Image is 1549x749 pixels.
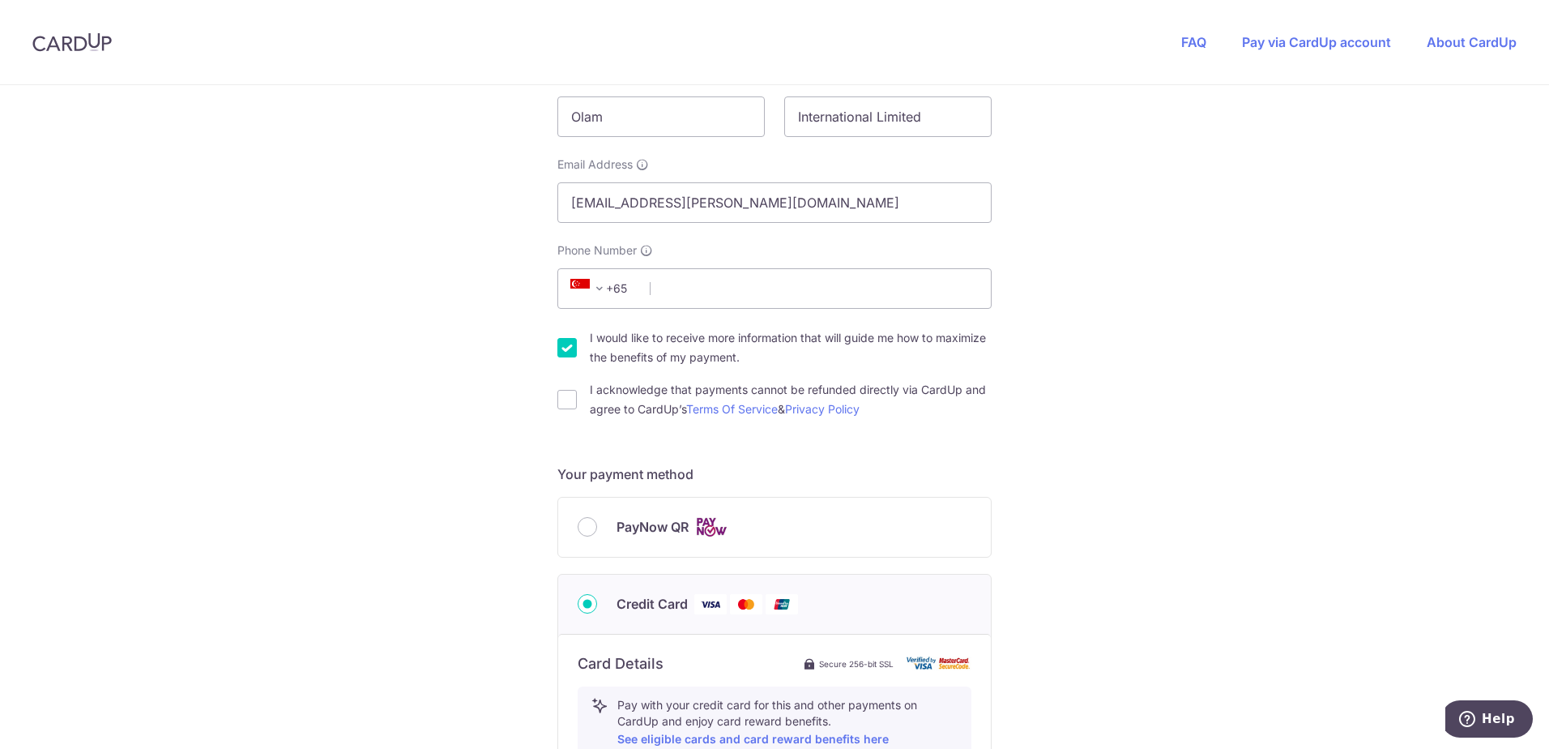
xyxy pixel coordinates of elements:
img: Mastercard [730,594,762,614]
span: +65 [570,279,609,298]
img: card secure [907,657,971,670]
input: First name [557,96,765,137]
img: Union Pay [766,594,798,614]
a: About CardUp [1427,34,1517,50]
span: +65 [565,279,638,298]
a: FAQ [1181,34,1206,50]
img: Cards logo [695,517,728,537]
a: See eligible cards and card reward benefits here [617,732,889,746]
img: Visa [694,594,727,614]
a: Privacy Policy [785,402,860,416]
input: Email address [557,182,992,223]
p: Pay with your credit card for this and other payments on CardUp and enjoy card reward benefits. [617,697,958,749]
span: Email Address [557,156,633,173]
span: Secure 256-bit SSL [819,657,894,670]
div: Credit Card Visa Mastercard Union Pay [578,594,971,614]
h6: Card Details [578,654,664,674]
input: Last name [784,96,992,137]
iframe: Opens a widget where you can find more information [1445,700,1533,741]
img: CardUp [32,32,112,52]
span: PayNow QR [617,517,689,537]
h5: Your payment method [557,464,992,484]
label: I acknowledge that payments cannot be refunded directly via CardUp and agree to CardUp’s & [590,380,992,419]
label: I would like to receive more information that will guide me how to maximize the benefits of my pa... [590,328,992,367]
span: Phone Number [557,242,637,259]
a: Terms Of Service [686,402,778,416]
a: Pay via CardUp account [1242,34,1391,50]
span: Credit Card [617,594,688,614]
div: PayNow QR Cards logo [578,517,971,537]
